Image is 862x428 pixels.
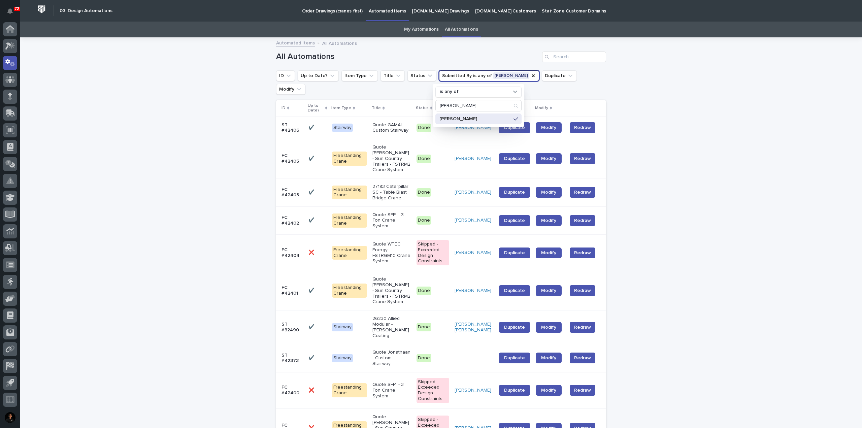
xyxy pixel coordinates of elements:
[536,153,562,164] a: Modify
[541,356,556,360] span: Modify
[281,385,303,396] p: FC #42400
[536,248,562,258] a: Modify
[542,52,606,62] div: Search
[445,22,478,37] a: All Automations
[570,187,595,198] button: Redraw
[372,241,411,264] p: Quote WTEC Energy - FSTRGM10 Crane System
[308,386,316,393] p: ❌
[455,355,493,361] p: -
[372,316,411,338] p: 26230 Allied Modular - [PERSON_NAME] Coating
[372,212,411,229] p: Quote SFP - 3 Ton Crane System
[570,353,595,363] button: Redraw
[276,271,606,310] tr: FC #42401✔️✔️ Freestanding CraneQuote [PERSON_NAME] - Sun Country Trailers - FSTRM2 Crane SystemD...
[570,248,595,258] button: Redraw
[541,288,556,293] span: Modify
[504,388,525,393] span: Duplicate
[417,287,431,295] div: Done
[372,382,411,399] p: Quote SFP - 3 Ton Crane System
[281,247,303,259] p: FC #42404
[332,124,353,132] div: Stairway
[308,287,316,294] p: ✔️
[308,188,316,195] p: ✔️
[417,155,431,163] div: Done
[504,251,525,255] span: Duplicate
[504,288,525,293] span: Duplicate
[276,117,606,139] tr: ST #42406✔️✔️ StairwayQuote GAMAL - Custom StairwayDone[PERSON_NAME] DuplicateModifyRedraw
[536,187,562,198] a: Modify
[499,248,530,258] a: Duplicate
[574,250,591,256] span: Redraw
[574,355,591,361] span: Redraw
[332,354,353,362] div: Stairway
[308,354,316,361] p: ✔️
[499,153,530,164] a: Duplicate
[499,385,530,396] a: Duplicate
[308,155,316,162] p: ✔️
[455,288,491,294] a: [PERSON_NAME]
[541,218,556,223] span: Modify
[439,117,511,121] p: [PERSON_NAME]
[541,388,556,393] span: Modify
[504,190,525,195] span: Duplicate
[276,206,606,234] tr: FC #42402✔️✔️ Freestanding CraneQuote SFP - 3 Ton Crane SystemDone[PERSON_NAME] DuplicateModifyRe...
[332,152,367,166] div: Freestanding Crane
[281,285,303,296] p: FC #42401
[276,70,295,81] button: ID
[541,190,556,195] span: Modify
[308,323,316,330] p: ✔️
[455,125,491,131] a: [PERSON_NAME]
[281,215,303,226] p: FC #42402
[298,70,339,81] button: Up to Date?
[8,8,17,19] div: Notifications72
[504,156,525,161] span: Duplicate
[504,218,525,223] span: Duplicate
[536,353,562,363] a: Modify
[499,285,530,296] a: Duplicate
[574,387,591,394] span: Redraw
[436,100,521,111] input: Search
[372,122,411,134] p: Quote GAMAL - Custom Stairway
[570,385,595,396] button: Redraw
[455,250,491,256] a: [PERSON_NAME]
[417,216,431,225] div: Done
[455,388,491,393] a: [PERSON_NAME]
[417,188,431,197] div: Done
[308,102,324,114] p: Up to Date?
[404,22,439,37] a: My Automations
[276,84,305,95] button: Modify
[574,324,591,331] span: Redraw
[332,383,367,397] div: Freestanding Crane
[332,186,367,200] div: Freestanding Crane
[3,410,17,425] button: users-avatar
[536,285,562,296] a: Modify
[417,323,431,331] div: Done
[281,104,286,112] p: ID
[536,385,562,396] a: Modify
[276,234,606,271] tr: FC #42404❌❌ Freestanding CraneQuote WTEC Energy - FSTRGM10 Crane SystemSkipped - Exceeded Design ...
[332,323,353,331] div: Stairway
[574,217,591,224] span: Redraw
[536,122,562,133] a: Modify
[417,240,449,265] div: Skipped - Exceeded Design Constraints
[308,124,316,131] p: ✔️
[372,276,411,305] p: Quote [PERSON_NAME] - Sun Country Trailers - FSTRM2 Crane System
[276,372,606,408] tr: FC #42400❌❌ Freestanding CraneQuote SFP - 3 Ton Crane SystemSkipped - Exceeded Design Constraints...
[60,8,112,14] h2: 03. Design Automations
[35,3,48,15] img: Workspace Logo
[331,104,351,112] p: Item Type
[542,70,577,81] button: Duplicate
[435,100,522,111] div: Search
[417,124,431,132] div: Done
[570,322,595,333] button: Redraw
[499,353,530,363] a: Duplicate
[281,153,303,164] p: FC #42405
[276,39,315,46] a: Automated Items
[380,70,405,81] button: Title
[455,156,491,162] a: [PERSON_NAME]
[341,70,378,81] button: Item Type
[504,125,525,130] span: Duplicate
[570,215,595,226] button: Redraw
[372,184,411,201] p: 27183 Caterpillar SC - Table Blast Bridge Crane
[499,215,530,226] a: Duplicate
[504,325,525,330] span: Duplicate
